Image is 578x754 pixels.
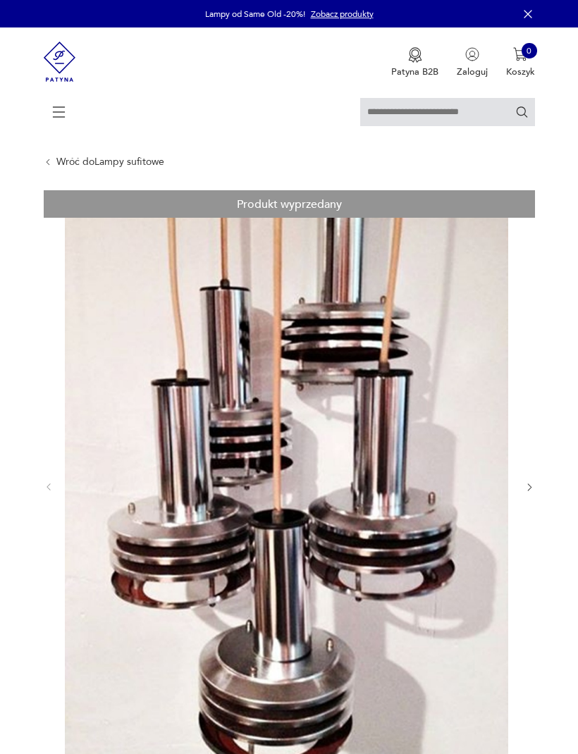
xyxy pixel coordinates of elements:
[506,66,535,78] p: Koszyk
[391,47,438,78] button: Patyna B2B
[513,47,527,61] img: Ikona koszyka
[391,66,438,78] p: Patyna B2B
[457,66,488,78] p: Zaloguj
[522,43,537,58] div: 0
[44,27,76,96] img: Patyna - sklep z meblami i dekoracjami vintage
[457,47,488,78] button: Zaloguj
[465,47,479,61] img: Ikonka użytkownika
[205,8,305,20] p: Lampy od Same Old -20%!
[56,156,164,168] a: Wróć doLampy sufitowe
[44,190,535,218] div: Produkt wyprzedany
[311,8,374,20] a: Zobacz produkty
[408,47,422,63] img: Ikona medalu
[391,47,438,78] a: Ikona medaluPatyna B2B
[515,105,529,118] button: Szukaj
[506,47,535,78] button: 0Koszyk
